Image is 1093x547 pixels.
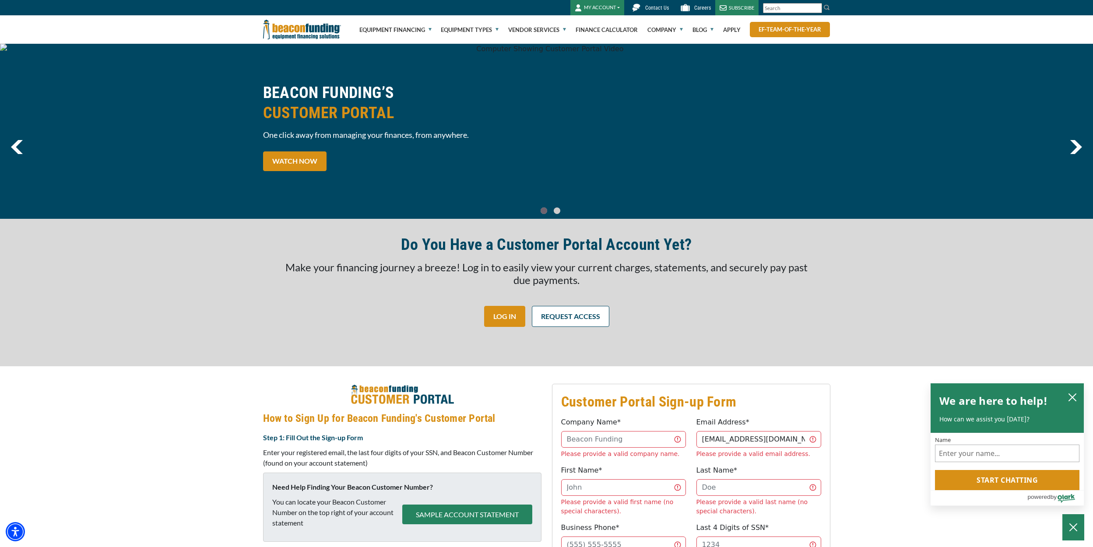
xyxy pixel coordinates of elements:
img: Search [823,4,830,11]
p: You can locate your Beacon Customer Number on the top right of your account statement [272,497,402,528]
img: Beacon Funding Corporation logo [263,15,341,44]
h3: Customer Portal Sign-up Form [561,393,821,410]
label: Name [935,437,1079,443]
input: Name [935,445,1079,462]
span: One click away from managing your finances, from anywhere. [263,130,541,140]
div: Please provide a valid email address. [696,449,821,459]
img: How to Sign Up for Beacon Funding's Customer Portal [351,384,454,407]
a: Powered by Olark - open in a new tab [1027,491,1084,505]
img: Left Navigator [11,140,23,154]
div: olark chatbox [930,383,1084,506]
div: Please provide a valid company name. [561,449,686,459]
button: Start chatting [935,470,1079,490]
a: ef-team-of-the-year [750,22,830,37]
h4: How to Sign Up for Beacon Funding's Customer Portal [263,411,541,426]
a: Equipment Types [441,16,499,44]
input: John [561,479,686,496]
input: jdoe@gmail.com [696,431,821,448]
p: Enter your registered email, the last four digits of your SSN, and Beacon Customer Number (found ... [263,447,541,468]
a: Finance Calculator [576,16,638,44]
span: powered [1027,491,1050,502]
a: Company [647,16,683,44]
label: Last 4 Digits of SSN* [696,522,769,533]
a: Equipment Financing [359,16,432,44]
label: Last Name* [696,465,738,476]
a: Go To Slide 0 [539,207,549,214]
h2: BEACON FUNDING’S [263,83,541,123]
label: Email Address* [696,417,749,428]
a: LOG IN - open in a new tab [484,306,525,327]
button: Close Chatbox [1062,514,1084,540]
div: Accessibility Menu [6,522,25,541]
a: WATCH NOW [263,151,327,171]
input: Search [763,3,822,13]
span: Careers [694,5,711,11]
button: close chatbox [1065,391,1079,403]
span: CUSTOMER PORTAL [263,103,541,123]
a: Go To Slide 1 [552,207,562,214]
strong: Need Help Finding Your Beacon Customer Number? [272,483,433,491]
a: REQUEST ACCESS [532,306,609,327]
span: Make your financing journey a breeze! Log in to easily view your current charges, statements, and... [285,261,808,286]
button: SAMPLE ACCOUNT STATEMENT [402,505,532,524]
a: Apply [723,16,741,44]
a: Blog [692,16,713,44]
div: Please provide a valid last name (no special characters). [696,498,821,516]
a: Vendor Services [508,16,566,44]
a: previous [11,140,23,154]
label: Company Name* [561,417,621,428]
span: by [1051,491,1057,502]
span: Contact Us [645,5,669,11]
label: Business Phone* [561,522,619,533]
div: Please provide a valid first name (no special characters). [561,498,686,516]
strong: Step 1: Fill Out the Sign-up Form [263,433,363,442]
p: How can we assist you [DATE]? [939,415,1075,424]
a: Clear search text [813,5,820,12]
label: First Name* [561,465,602,476]
img: Right Navigator [1070,140,1082,154]
input: Beacon Funding [561,431,686,448]
a: next [1070,140,1082,154]
input: Doe [696,479,821,496]
h2: We are here to help! [939,392,1047,410]
h2: Do You Have a Customer Portal Account Yet? [401,235,692,255]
